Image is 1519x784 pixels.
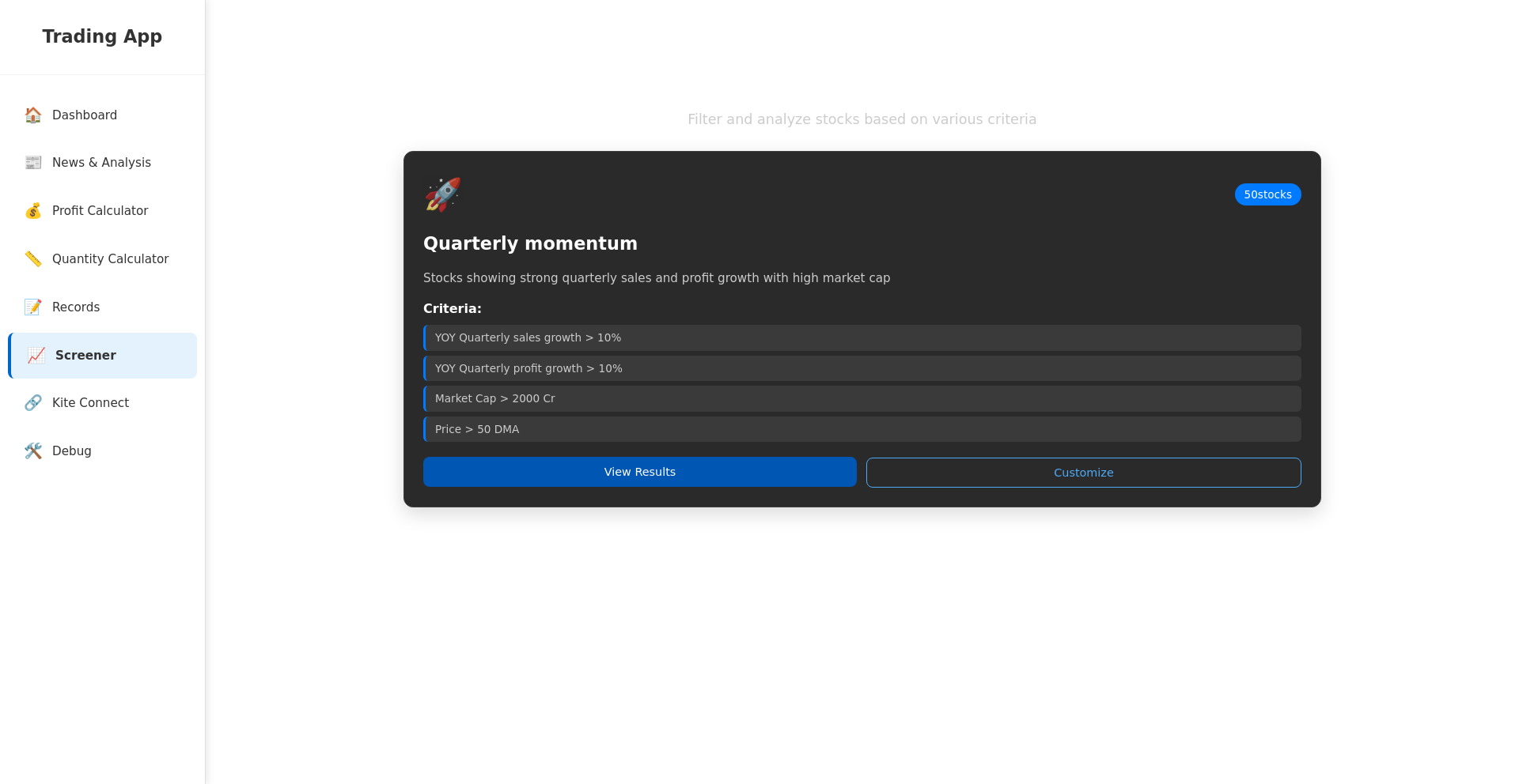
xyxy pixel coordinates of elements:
[1235,183,1301,205] div: 50 stocks
[8,92,197,139] a: 🏠Dashboard
[8,140,197,187] a: 📰News & Analysis
[8,380,197,427] a: 🔗Kite Connect
[24,152,43,175] span: 📰
[24,440,43,463] span: 🛠️
[24,296,43,319] span: 📝
[52,299,100,317] span: Records
[423,457,857,487] button: View Results
[403,61,1321,96] h1: Stock Screener
[423,356,1301,381] li: YOY Quarterly profit growth > 10%
[52,443,92,461] span: Debug
[55,347,116,365] span: Screener
[8,285,197,331] a: 📝Records
[27,345,46,367] span: 📈
[52,154,151,172] span: News & Analysis
[52,107,117,125] span: Dashboard
[423,300,1301,318] h4: Criteria:
[24,248,43,271] span: 📏
[403,109,1321,130] p: Filter and analyze stocks based on various criteria
[52,202,149,220] span: Profit Calculator
[8,333,197,379] a: 📈Screener
[8,236,197,283] a: 📏Quantity Calculator
[24,200,43,223] span: 💰
[52,394,129,413] span: Kite Connect
[423,231,1301,258] h3: Quarterly momentum
[52,251,169,269] span: Quantity Calculator
[866,458,1301,488] button: Customize
[24,104,43,127] span: 🏠
[24,392,43,415] span: 🔗
[423,325,1301,350] li: YOY Quarterly sales growth > 10%
[8,428,197,475] a: 🛠️Debug
[16,24,189,51] h2: Trading App
[423,386,1301,411] li: Market Cap > 2000 Cr
[423,416,1301,442] li: Price > 50 DMA
[423,171,463,218] div: 🚀
[8,188,197,235] a: 💰Profit Calculator
[423,269,1301,288] p: Stocks showing strong quarterly sales and profit growth with high market cap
